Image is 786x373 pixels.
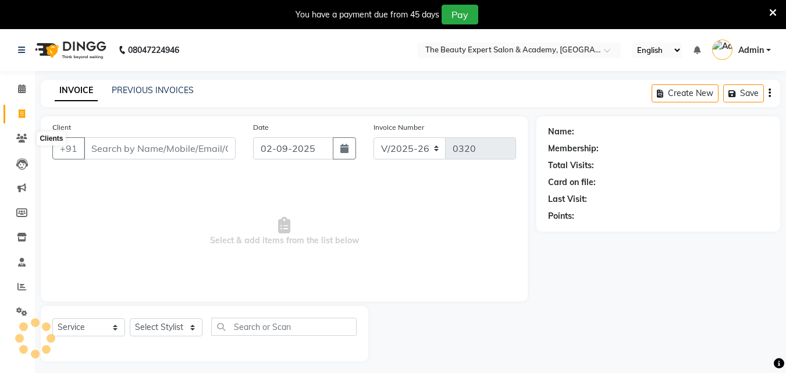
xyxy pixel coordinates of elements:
[112,85,194,95] a: PREVIOUS INVOICES
[30,34,109,66] img: logo
[548,159,594,172] div: Total Visits:
[652,84,719,102] button: Create New
[738,44,764,56] span: Admin
[712,40,732,60] img: Admin
[548,143,599,155] div: Membership:
[548,126,574,138] div: Name:
[55,80,98,101] a: INVOICE
[52,122,71,133] label: Client
[548,193,587,205] div: Last Visit:
[723,84,764,102] button: Save
[548,176,596,189] div: Card on file:
[52,173,516,290] span: Select & add items from the list below
[548,210,574,222] div: Points:
[52,137,85,159] button: +91
[211,318,357,336] input: Search or Scan
[374,122,424,133] label: Invoice Number
[128,34,179,66] b: 08047224946
[442,5,478,24] button: Pay
[253,122,269,133] label: Date
[37,132,66,145] div: Clients
[84,137,236,159] input: Search by Name/Mobile/Email/Code
[296,9,439,21] div: You have a payment due from 45 days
